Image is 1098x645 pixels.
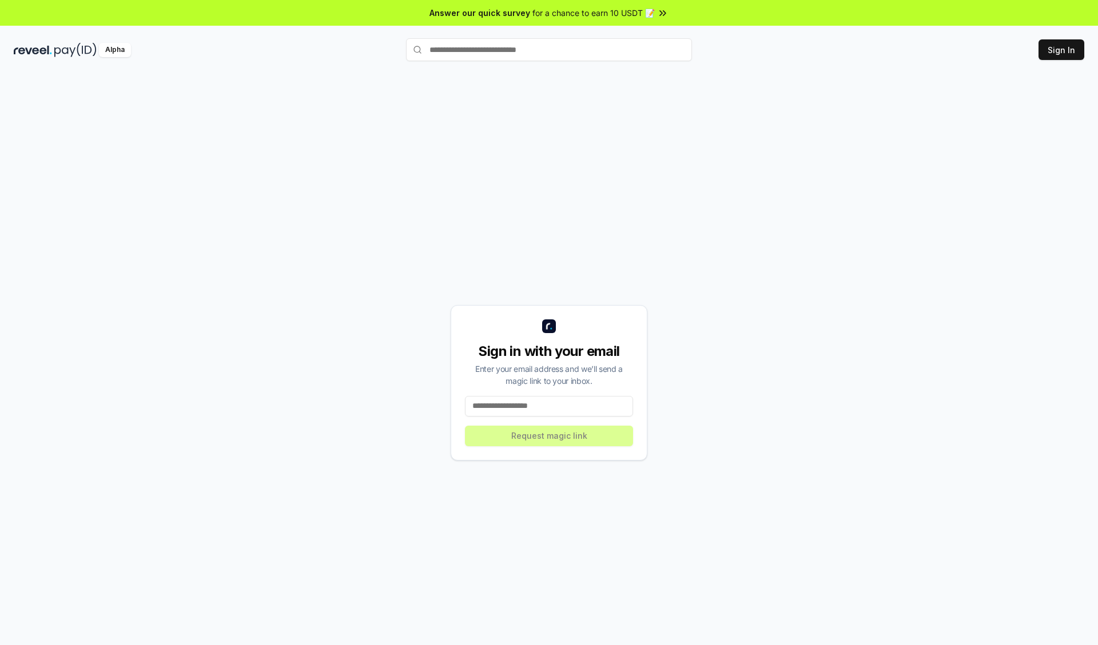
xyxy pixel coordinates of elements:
img: logo_small [542,319,556,333]
div: Sign in with your email [465,342,633,360]
img: pay_id [54,43,97,57]
div: Enter your email address and we’ll send a magic link to your inbox. [465,363,633,387]
button: Sign In [1039,39,1084,60]
span: for a chance to earn 10 USDT 📝 [532,7,655,19]
span: Answer our quick survey [429,7,530,19]
img: reveel_dark [14,43,52,57]
div: Alpha [99,43,131,57]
